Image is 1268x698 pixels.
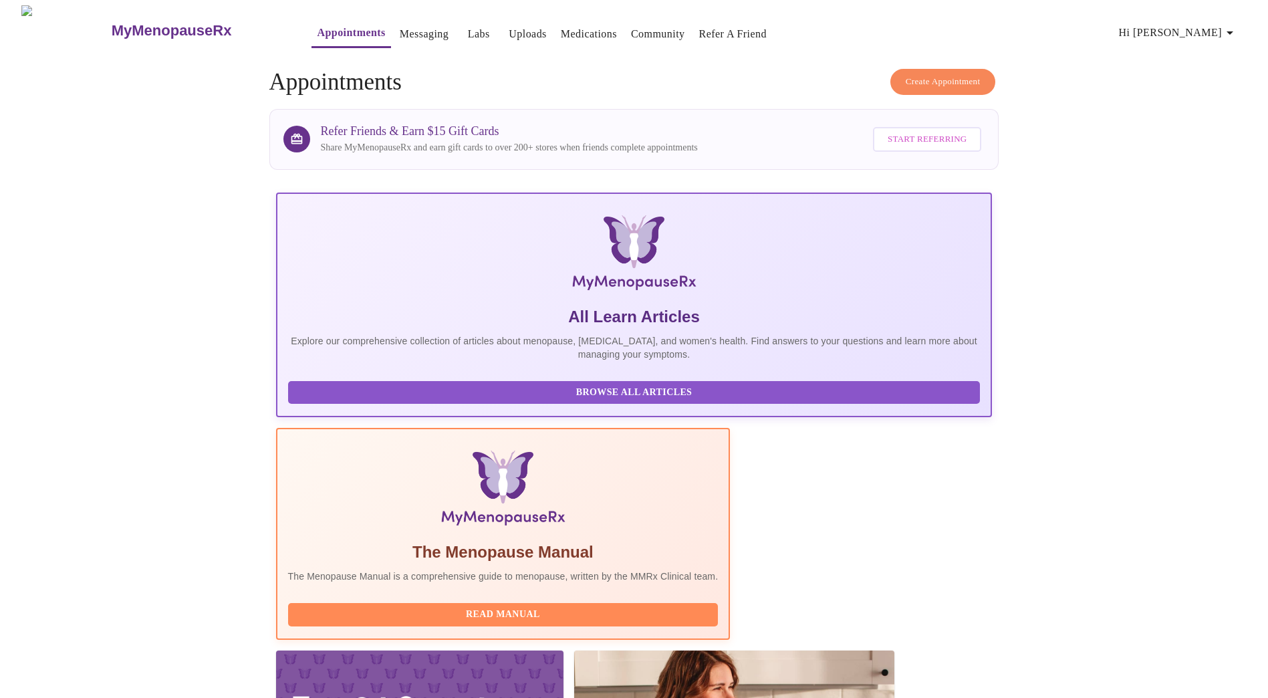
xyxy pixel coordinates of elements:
button: Hi [PERSON_NAME] [1114,19,1243,46]
a: Medications [561,25,617,43]
img: MyMenopauseRx Logo [21,5,110,55]
button: Community [626,21,690,47]
button: Appointments [311,19,390,48]
h5: All Learn Articles [288,306,981,328]
h4: Appointments [269,69,999,96]
img: MyMenopauseRx Logo [396,215,873,296]
button: Medications [555,21,622,47]
a: Community [631,25,685,43]
button: Create Appointment [890,69,996,95]
a: Uploads [509,25,547,43]
button: Refer a Friend [694,21,773,47]
span: Create Appointment [906,74,981,90]
p: Explore our comprehensive collection of articles about menopause, [MEDICAL_DATA], and women's hea... [288,334,981,361]
button: Labs [457,21,500,47]
p: Share MyMenopauseRx and earn gift cards to over 200+ stores when friends complete appointments [321,141,698,154]
a: Browse All Articles [288,386,984,397]
button: Uploads [503,21,552,47]
a: Start Referring [870,120,985,158]
span: Hi [PERSON_NAME] [1119,23,1238,42]
button: Start Referring [873,127,981,152]
span: Read Manual [301,606,705,623]
h3: Refer Friends & Earn $15 Gift Cards [321,124,698,138]
button: Messaging [394,21,454,47]
span: Browse All Articles [301,384,967,401]
a: Appointments [317,23,385,42]
h3: MyMenopauseRx [112,22,232,39]
a: Read Manual [288,608,722,619]
h5: The Menopause Manual [288,542,719,563]
span: Start Referring [888,132,967,147]
a: Messaging [400,25,449,43]
button: Browse All Articles [288,381,981,404]
p: The Menopause Manual is a comprehensive guide to menopause, written by the MMRx Clinical team. [288,570,719,583]
a: Refer a Friend [699,25,767,43]
a: Labs [468,25,490,43]
img: Menopause Manual [356,451,650,531]
a: MyMenopauseRx [110,7,285,54]
button: Read Manual [288,603,719,626]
